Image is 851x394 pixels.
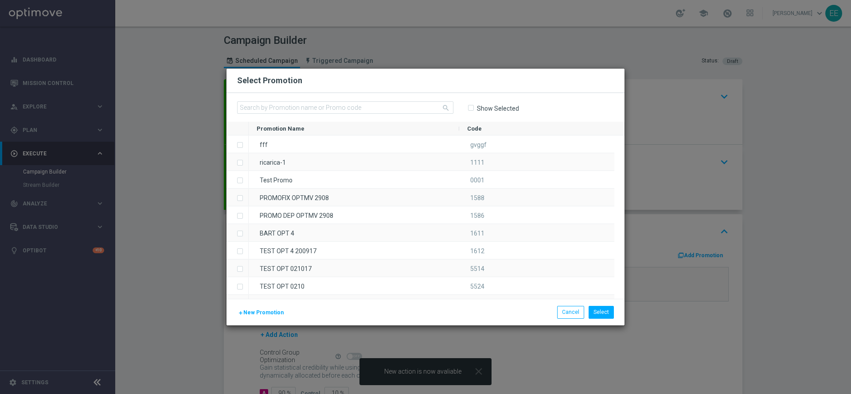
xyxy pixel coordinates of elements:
[470,141,487,148] span: gvggf
[442,104,450,112] i: search
[470,194,484,201] span: 1588
[249,295,459,312] div: TEST OPT0310
[249,135,614,153] div: Press SPACE to select this row.
[226,153,249,171] div: Press SPACE to select this row.
[249,189,614,206] div: Press SPACE to select this row.
[470,283,484,290] span: 5524
[470,177,484,184] span: 0001
[470,265,484,272] span: 5514
[237,101,453,114] input: Search by Promotion name or Promo code
[249,153,459,170] div: ricarica-1
[226,242,249,259] div: Press SPACE to select this row.
[226,224,249,242] div: Press SPACE to select this row.
[589,306,614,318] button: Select
[249,277,459,294] div: TEST OPT 0210
[476,104,519,112] label: Show Selected
[249,242,614,259] div: Press SPACE to select this row.
[226,171,249,189] div: Press SPACE to select this row.
[249,242,459,259] div: TEST OPT 4 200917
[226,206,249,224] div: Press SPACE to select this row.
[226,189,249,206] div: Press SPACE to select this row.
[249,206,459,224] div: PROMO DEP OPTMV 2908
[237,308,285,317] button: New Promotion
[249,224,459,241] div: BART OPT 4
[238,310,243,316] i: add
[249,259,614,277] div: Press SPACE to select this row.
[470,212,484,219] span: 1586
[557,306,584,318] button: Cancel
[237,75,302,86] h2: Select Promotion
[226,135,249,153] div: Press SPACE to select this row.
[249,135,459,153] div: fff
[249,153,614,171] div: Press SPACE to select this row.
[257,125,304,132] span: Promotion Name
[467,125,482,132] span: Code
[470,247,484,255] span: 1612
[470,230,484,237] span: 1611
[249,224,614,242] div: Press SPACE to select this row.
[249,206,614,224] div: Press SPACE to select this row.
[249,277,614,295] div: Press SPACE to select this row.
[249,171,614,189] div: Press SPACE to select this row.
[249,295,614,313] div: Press SPACE to select this row.
[249,189,459,206] div: PROMOFIX OPTMV 2908
[226,295,249,313] div: Press SPACE to select this row.
[226,259,249,277] div: Press SPACE to select this row.
[243,309,284,316] span: New Promotion
[470,159,484,166] span: 1111
[249,259,459,277] div: TEST OPT 021017
[226,277,249,295] div: Press SPACE to select this row.
[249,171,459,188] div: Test Promo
